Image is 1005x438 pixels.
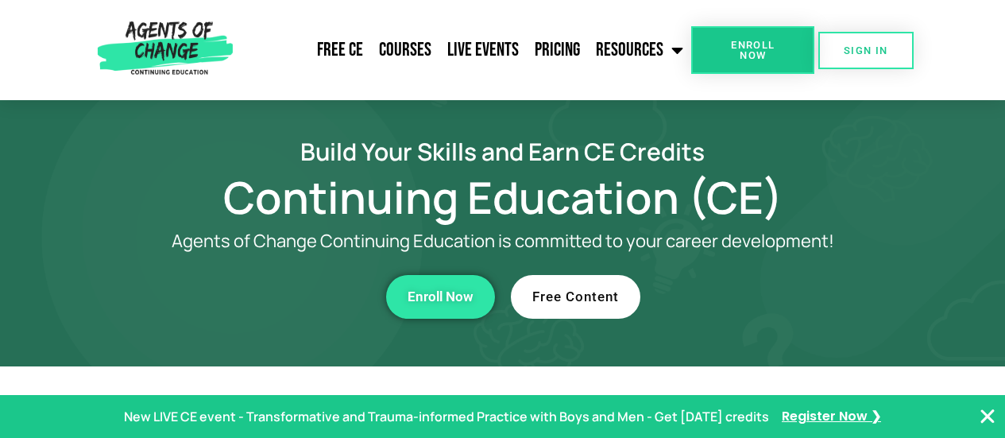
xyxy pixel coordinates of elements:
[588,30,691,70] a: Resources
[978,407,997,426] button: Close Banner
[532,290,619,304] span: Free Content
[818,32,914,69] a: SIGN IN
[114,231,892,251] p: Agents of Change Continuing Education is committed to your career development!
[50,179,956,215] h1: Continuing Education (CE)
[844,45,888,56] span: SIGN IN
[309,30,371,70] a: Free CE
[50,140,956,163] h2: Build Your Skills and Earn CE Credits
[782,405,881,428] a: Register Now ❯
[511,275,640,319] a: Free Content
[371,30,439,70] a: Courses
[439,30,527,70] a: Live Events
[124,405,769,428] p: New LIVE CE event - Transformative and Trauma-informed Practice with Boys and Men - Get [DATE] cr...
[408,290,474,304] span: Enroll Now
[717,40,789,60] span: Enroll Now
[386,275,495,319] a: Enroll Now
[527,30,588,70] a: Pricing
[239,30,691,70] nav: Menu
[691,26,814,74] a: Enroll Now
